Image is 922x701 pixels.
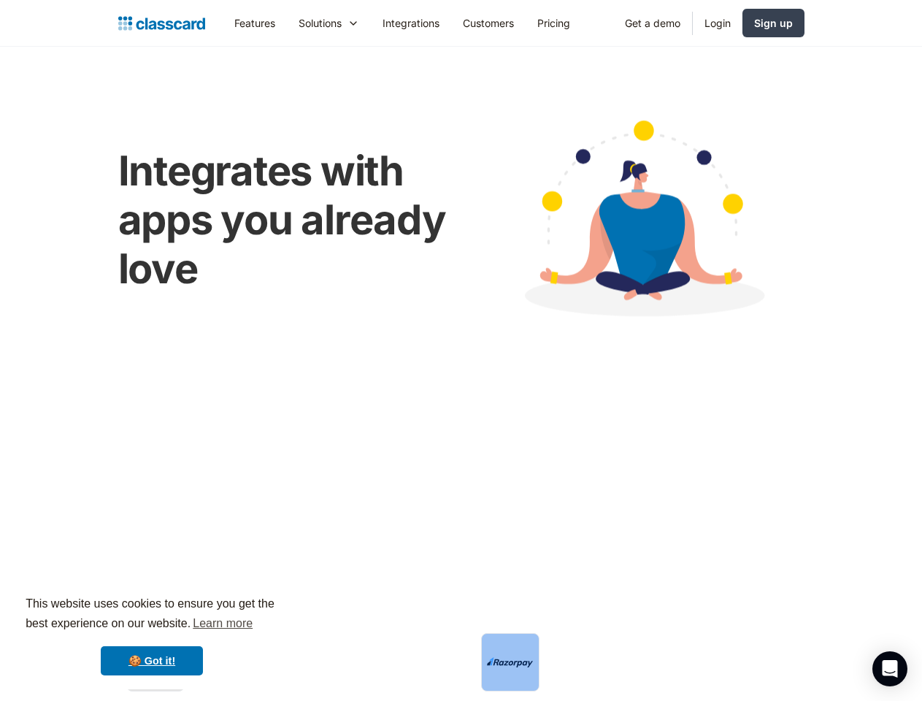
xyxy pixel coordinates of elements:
a: Login [693,7,742,39]
h1: Integrates with apps you already love [118,147,453,294]
div: cookieconsent [12,581,292,689]
span: This website uses cookies to ensure you get the best experience on our website. [26,595,278,635]
a: dismiss cookie message [101,646,203,675]
div: Sign up [754,15,793,31]
a: learn more about cookies [191,613,255,635]
a: Features [223,7,287,39]
div: Solutions [299,15,342,31]
a: home [118,13,205,34]
img: Cartoon image showing connected apps [481,101,804,343]
a: Customers [451,7,526,39]
div: Open Intercom Messenger [872,651,907,686]
a: Get a demo [613,7,692,39]
div: Solutions [287,7,371,39]
a: Integrations [371,7,451,39]
a: Pricing [526,7,582,39]
a: Sign up [742,9,804,37]
img: Razorpay [487,657,534,667]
